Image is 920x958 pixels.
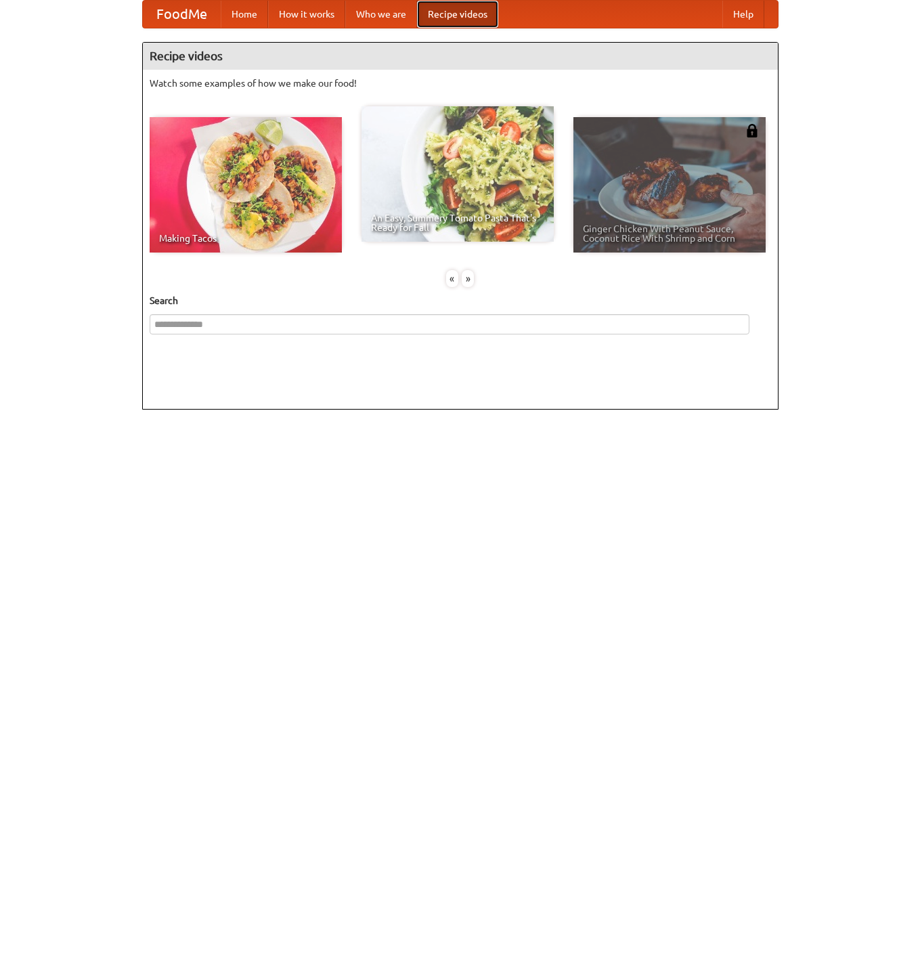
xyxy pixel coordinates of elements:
a: Making Tacos [150,117,342,253]
span: Making Tacos [159,234,332,243]
img: 483408.png [745,124,759,137]
div: » [462,270,474,287]
span: An Easy, Summery Tomato Pasta That's Ready for Fall [371,213,544,232]
a: Recipe videos [417,1,498,28]
a: Home [221,1,268,28]
h5: Search [150,294,771,307]
a: How it works [268,1,345,28]
h4: Recipe videos [143,43,778,70]
a: Who we are [345,1,417,28]
a: An Easy, Summery Tomato Pasta That's Ready for Fall [362,106,554,242]
a: FoodMe [143,1,221,28]
p: Watch some examples of how we make our food! [150,77,771,90]
div: « [446,270,458,287]
a: Help [722,1,764,28]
